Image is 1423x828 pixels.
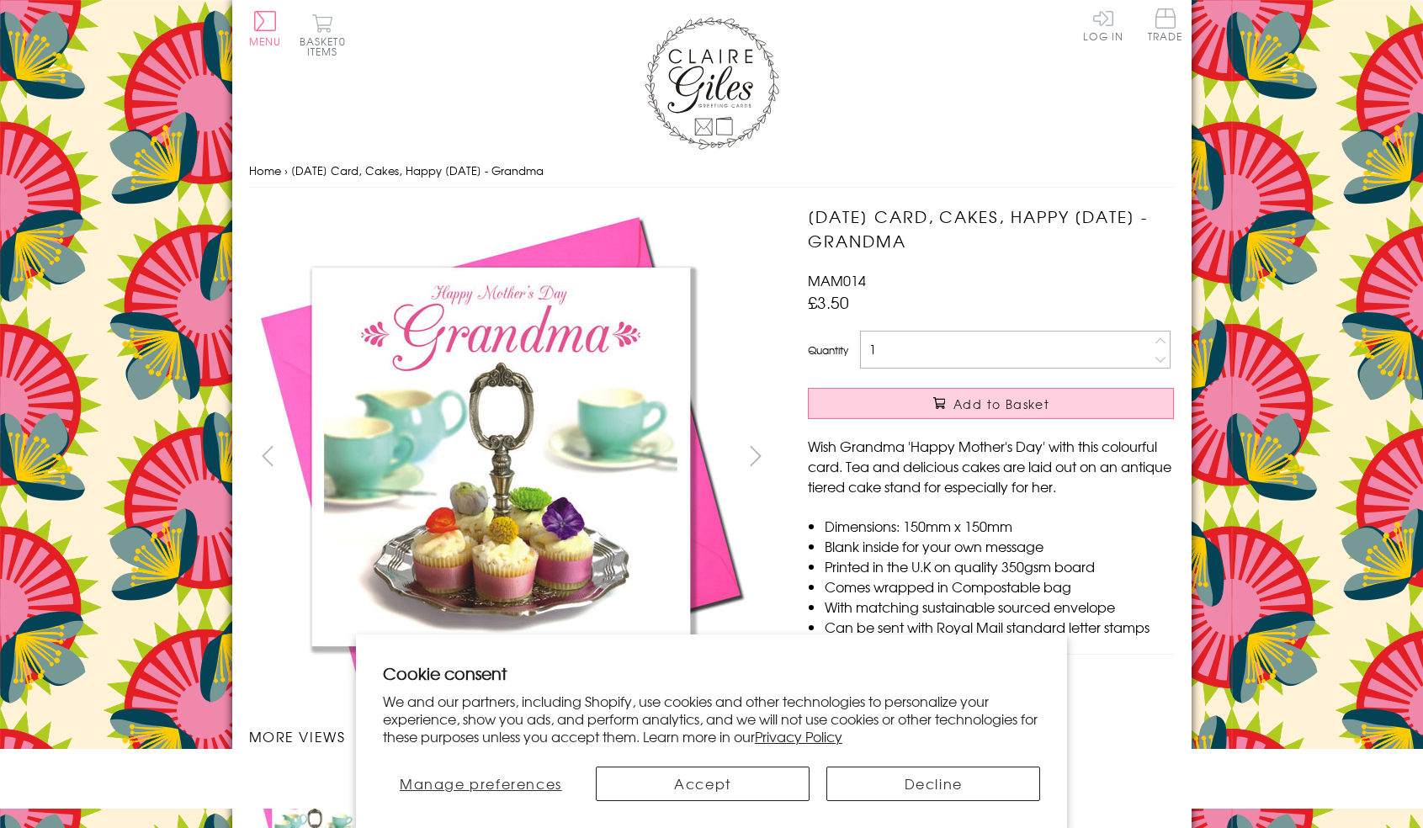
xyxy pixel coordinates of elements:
span: Add to Basket [953,395,1049,412]
li: Comes wrapped in Compostable bag [825,576,1174,597]
button: Manage preferences [383,767,579,801]
h1: [DATE] Card, Cakes, Happy [DATE] - Grandma [808,204,1174,253]
li: Dimensions: 150mm x 150mm [825,516,1174,536]
button: Menu [249,11,282,46]
button: Add to Basket [808,388,1174,419]
h3: More views [249,726,775,746]
a: Log In [1083,8,1123,41]
span: [DATE] Card, Cakes, Happy [DATE] - Grandma [291,162,544,178]
h2: Cookie consent [383,661,1041,685]
li: With matching sustainable sourced envelope [825,597,1174,617]
span: MAM014 [808,270,866,290]
span: › [284,162,288,178]
p: Wish Grandma 'Happy Mother's Day' with this colourful card. Tea and delicious cakes are laid out ... [808,436,1174,496]
li: Blank inside for your own message [825,536,1174,556]
a: Home [249,162,281,178]
button: Accept [596,767,810,801]
button: next [736,437,774,475]
span: Menu [249,34,282,49]
p: We and our partners, including Shopify, use cookies and other technologies to personalize your ex... [383,693,1041,745]
button: prev [249,437,287,475]
a: Privacy Policy [755,726,842,746]
button: Basket0 items [300,13,346,56]
img: Claire Giles Greetings Cards [645,17,779,150]
li: Printed in the U.K on quality 350gsm board [825,556,1174,576]
nav: breadcrumbs [249,154,1175,188]
a: Trade [1148,8,1183,45]
span: 0 items [307,34,346,59]
button: Decline [826,767,1040,801]
li: Can be sent with Royal Mail standard letter stamps [825,617,1174,637]
img: Mother's Day Card, Cakes, Happy Mother's Day - Grandma [249,204,754,709]
span: Trade [1148,8,1183,41]
span: £3.50 [808,290,849,314]
span: Manage preferences [400,773,562,793]
label: Quantity [808,342,848,358]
